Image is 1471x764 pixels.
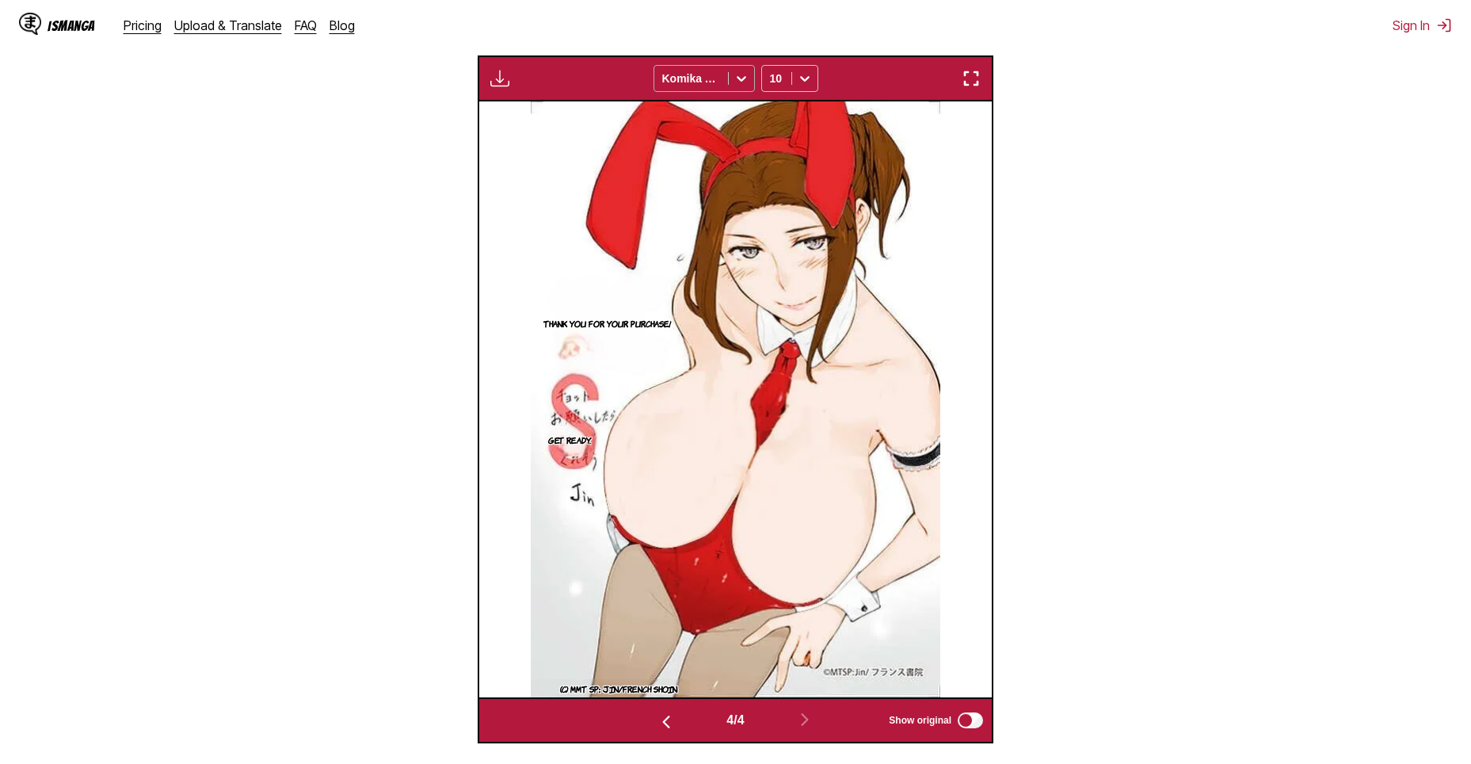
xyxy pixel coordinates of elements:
a: Upload & Translate [174,17,282,33]
img: Manga Panel [531,101,941,697]
a: FAQ [295,17,317,33]
img: Enter fullscreen [962,69,981,88]
a: IsManga LogoIsManga [19,13,124,38]
img: Sign out [1436,17,1452,33]
img: Next page [795,710,814,729]
img: Previous page [657,712,676,732]
p: Get ready. [545,432,594,448]
img: Download translated images [490,69,509,88]
a: Blog [330,17,355,33]
img: IsManga Logo [19,13,41,35]
p: Thank you for your purchase! [540,315,674,331]
input: Show original [958,712,983,728]
div: IsManga [48,18,95,33]
button: Sign In [1393,17,1452,33]
span: 4 / 4 [726,713,744,728]
a: Pricing [124,17,162,33]
span: Show original [889,715,951,726]
p: (C) MMT SP: Jin/French Shoin [557,681,680,697]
